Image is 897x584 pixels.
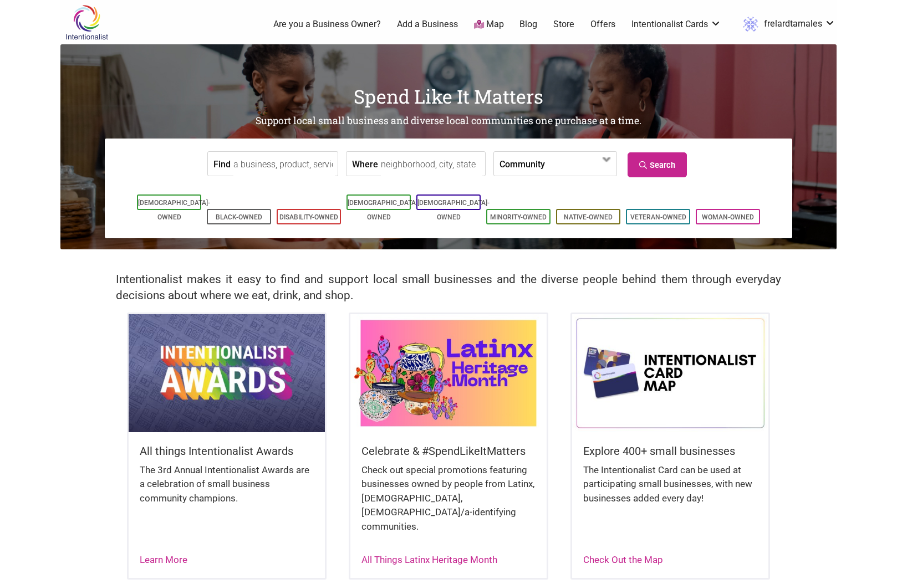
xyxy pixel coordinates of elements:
a: Store [553,18,574,30]
input: neighborhood, city, state [381,152,482,177]
img: Intentionalist [60,4,113,40]
h1: Spend Like It Matters [60,83,837,110]
a: Intentionalist Cards [631,18,721,30]
a: Woman-Owned [702,213,754,221]
a: All Things Latinx Heritage Month [361,554,497,565]
a: [DEMOGRAPHIC_DATA]-Owned [138,199,210,221]
a: frelardtamales [737,14,835,34]
img: Intentionalist Awards [129,314,325,432]
img: Latinx / Hispanic Heritage Month [350,314,547,432]
label: Find [213,152,231,176]
h2: Support local small business and diverse local communities one purchase at a time. [60,114,837,128]
input: a business, product, service [233,152,335,177]
div: The 3rd Annual Intentionalist Awards are a celebration of small business community champions. [140,463,314,517]
h5: Celebrate & #SpendLikeItMatters [361,443,536,459]
a: Map [474,18,504,31]
a: Minority-Owned [490,213,547,221]
h2: Intentionalist makes it easy to find and support local small businesses and the diverse people be... [116,271,781,304]
a: Learn More [140,554,187,565]
a: Add a Business [397,18,458,30]
a: Disability-Owned [279,213,338,221]
h5: Explore 400+ small businesses [583,443,757,459]
img: Intentionalist Card Map [572,314,768,432]
a: Are you a Business Owner? [273,18,381,30]
a: Check Out the Map [583,554,663,565]
a: Black-Owned [216,213,262,221]
a: Native-Owned [564,213,613,221]
h5: All things Intentionalist Awards [140,443,314,459]
a: [DEMOGRAPHIC_DATA]-Owned [417,199,490,221]
a: Offers [590,18,615,30]
label: Where [352,152,378,176]
a: Search [628,152,687,177]
a: [DEMOGRAPHIC_DATA]-Owned [348,199,420,221]
div: Check out special promotions featuring businesses owned by people from Latinx, [DEMOGRAPHIC_DATA]... [361,463,536,545]
a: Blog [519,18,537,30]
label: Community [500,152,545,176]
a: Veteran-Owned [630,213,686,221]
div: The Intentionalist Card can be used at participating small businesses, with new businesses added ... [583,463,757,517]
